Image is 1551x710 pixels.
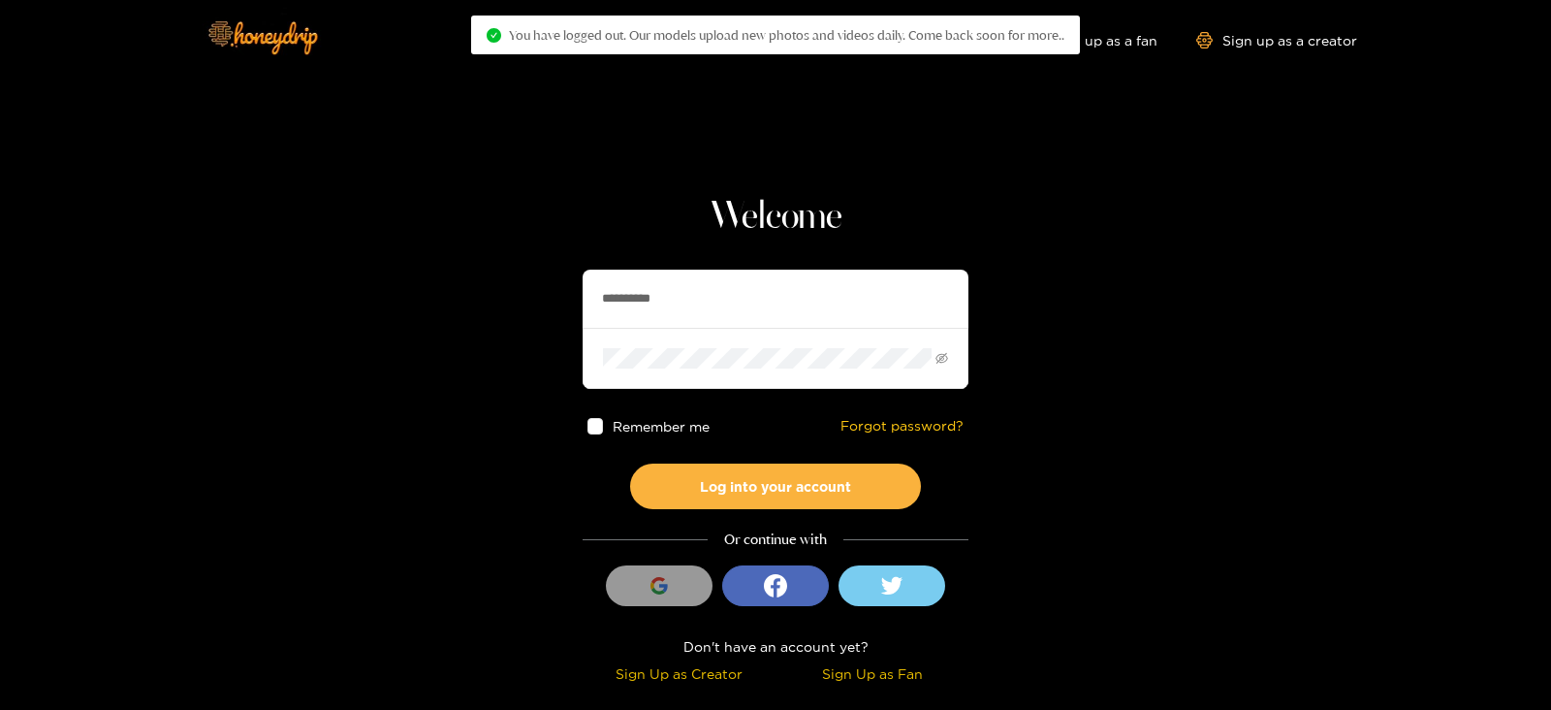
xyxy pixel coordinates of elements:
div: Don't have an account yet? [583,635,968,658]
span: eye-invisible [935,352,948,365]
span: You have logged out. Our models upload new photos and videos daily. Come back soon for more.. [509,27,1064,43]
button: Log into your account [630,464,921,509]
a: Sign up as a creator [1196,32,1357,48]
a: Sign up as a fan [1025,32,1157,48]
div: Sign Up as Fan [780,662,964,685]
span: Remember me [614,419,711,434]
div: Or continue with [583,529,968,551]
span: check-circle [487,28,501,43]
div: Sign Up as Creator [587,662,771,685]
h1: Welcome [583,194,968,241]
a: Forgot password? [840,418,964,435]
